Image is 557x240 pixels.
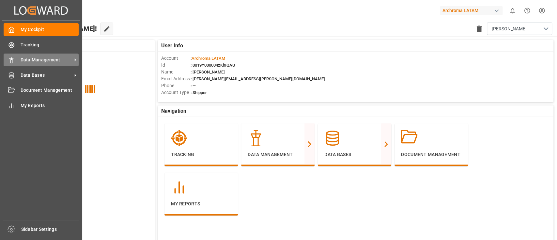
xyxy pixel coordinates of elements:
span: Navigation [161,107,186,115]
p: Data Management [248,151,308,158]
span: Data Management [21,56,72,63]
span: : — [191,83,196,88]
p: Tracking [171,151,231,158]
span: My Cockpit [21,26,79,33]
span: Phone [161,82,191,89]
span: Account [161,55,191,62]
span: : [PERSON_NAME][EMAIL_ADDRESS][PERSON_NAME][DOMAIN_NAME] [191,76,325,81]
span: : 0019Y000004zKhIQAU [191,63,235,68]
button: open menu [487,23,552,35]
span: Name [161,69,191,75]
span: Data Bases [21,72,72,79]
a: My Reports [4,99,79,112]
a: Document Management [4,84,79,97]
span: User Info [161,42,183,50]
span: Archroma LATAM [192,56,225,61]
a: My Cockpit [4,23,79,36]
span: Id [161,62,191,69]
p: My Reports [171,200,231,207]
p: Document Management [401,151,461,158]
span: [PERSON_NAME] [492,25,527,32]
span: Account Type [161,89,191,96]
div: Archroma LATAM [440,6,503,15]
span: Email Address [161,75,191,82]
span: : [PERSON_NAME] [191,70,225,74]
button: Archroma LATAM [440,4,505,17]
span: Tracking [21,41,79,48]
p: Data Bases [324,151,385,158]
a: Tracking [4,38,79,51]
button: Help Center [520,3,534,18]
span: Document Management [21,87,79,94]
span: : Shipper [191,90,207,95]
span: : [191,56,225,61]
span: Sidebar Settings [21,226,80,233]
button: show 0 new notifications [505,3,520,18]
span: My Reports [21,102,79,109]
